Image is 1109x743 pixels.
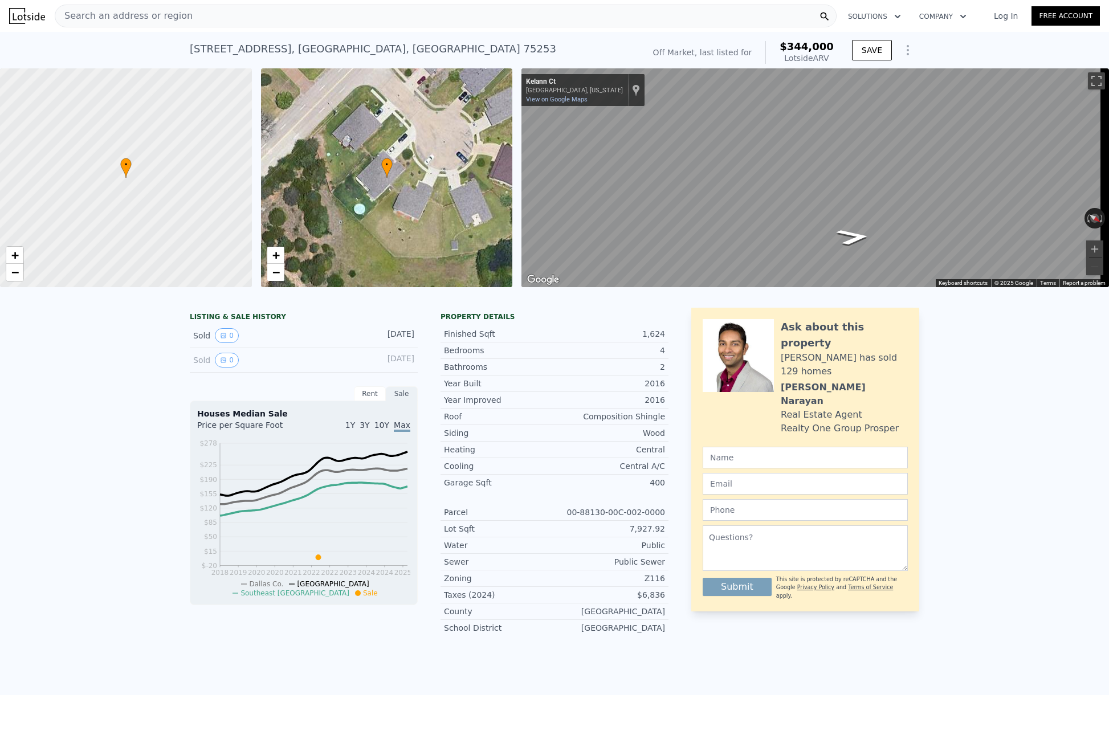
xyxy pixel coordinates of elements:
a: View on Google Maps [526,96,588,103]
span: $344,000 [780,40,834,52]
a: Zoom in [6,247,23,264]
span: 3Y [360,421,369,430]
div: Houses Median Sale [197,408,410,419]
div: Year Built [444,378,554,389]
a: Show location on map [632,84,640,96]
div: Wood [554,427,665,439]
div: [PERSON_NAME] has sold 129 homes [781,351,908,378]
span: 10Y [374,421,389,430]
a: Terms [1040,280,1056,286]
div: Zoning [444,573,554,584]
tspan: $155 [199,490,217,498]
div: School District [444,622,554,634]
tspan: 2023 [339,569,357,577]
div: 00-88130-00C-002-0000 [554,507,665,518]
span: 1Y [345,421,355,430]
div: 400 [554,477,665,488]
span: • [120,160,132,170]
span: Max [394,421,410,432]
button: Rotate counterclockwise [1084,208,1091,228]
div: Water [444,540,554,551]
span: Dallas Co. [249,580,283,588]
div: 2016 [554,394,665,406]
tspan: 2020 [248,569,266,577]
span: + [11,248,19,262]
div: Public Sewer [554,556,665,568]
a: Zoom out [267,264,284,281]
div: Central [554,444,665,455]
button: Keyboard shortcuts [939,279,988,287]
div: Siding [444,427,554,439]
a: Log In [980,10,1031,22]
div: Year Improved [444,394,554,406]
span: • [381,160,393,170]
div: 4 [554,345,665,356]
div: Composition Shingle [554,411,665,422]
div: Sold [193,328,295,343]
span: Southeast [GEOGRAPHIC_DATA] [240,589,349,597]
tspan: 2022 [321,569,339,577]
div: Bathrooms [444,361,554,373]
tspan: 2020 [266,569,284,577]
div: Map [521,68,1109,287]
div: County [444,606,554,617]
span: Sale [363,589,378,597]
div: [PERSON_NAME] Narayan [781,381,908,408]
a: Open this area in Google Maps (opens a new window) [524,272,562,287]
div: Garage Sqft [444,477,554,488]
div: • [381,158,393,178]
div: Cooling [444,460,554,472]
div: Parcel [444,507,554,518]
tspan: 2022 [303,569,320,577]
img: Lotside [9,8,45,24]
tspan: $190 [199,476,217,484]
a: Zoom out [6,264,23,281]
div: Sold [193,353,295,368]
div: Realty One Group Prosper [781,422,899,435]
div: LISTING & SALE HISTORY [190,312,418,324]
div: Real Estate Agent [781,408,862,422]
div: $6,836 [554,589,665,601]
a: Report a problem [1063,280,1106,286]
div: 2 [554,361,665,373]
div: [GEOGRAPHIC_DATA] [554,606,665,617]
div: Sewer [444,556,554,568]
span: © 2025 Google [994,280,1033,286]
path: Go Northwest, Kelann Ct [822,225,884,249]
tspan: $120 [199,504,217,512]
img: Google [524,272,562,287]
div: • [120,158,132,178]
button: View historical data [215,353,239,368]
input: Email [703,473,908,495]
div: This site is protected by reCAPTCHA and the Google and apply. [776,575,908,600]
span: Search an address or region [55,9,193,23]
tspan: $50 [204,533,217,541]
tspan: $278 [199,439,217,447]
div: [STREET_ADDRESS] , [GEOGRAPHIC_DATA] , [GEOGRAPHIC_DATA] 75253 [190,41,556,57]
div: Roof [444,411,554,422]
div: Property details [441,312,668,321]
a: Free Account [1031,6,1100,26]
button: Toggle fullscreen view [1088,72,1105,89]
tspan: 2018 [211,569,229,577]
a: Zoom in [267,247,284,264]
span: [GEOGRAPHIC_DATA] [297,580,369,588]
a: Privacy Policy [797,584,834,590]
tspan: $-20 [202,562,217,570]
div: 1,624 [554,328,665,340]
div: [DATE] [364,353,414,368]
button: Rotate clockwise [1099,208,1106,228]
div: Lotside ARV [780,52,834,64]
div: [GEOGRAPHIC_DATA] [554,622,665,634]
button: Company [910,6,976,27]
tspan: 2024 [376,569,394,577]
input: Phone [703,499,908,521]
tspan: $225 [199,461,217,469]
button: SAVE [852,40,892,60]
div: Sale [386,386,418,401]
button: Show Options [896,39,919,62]
tspan: $85 [204,519,217,526]
button: Submit [703,578,772,596]
div: Finished Sqft [444,328,554,340]
button: View historical data [215,328,239,343]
